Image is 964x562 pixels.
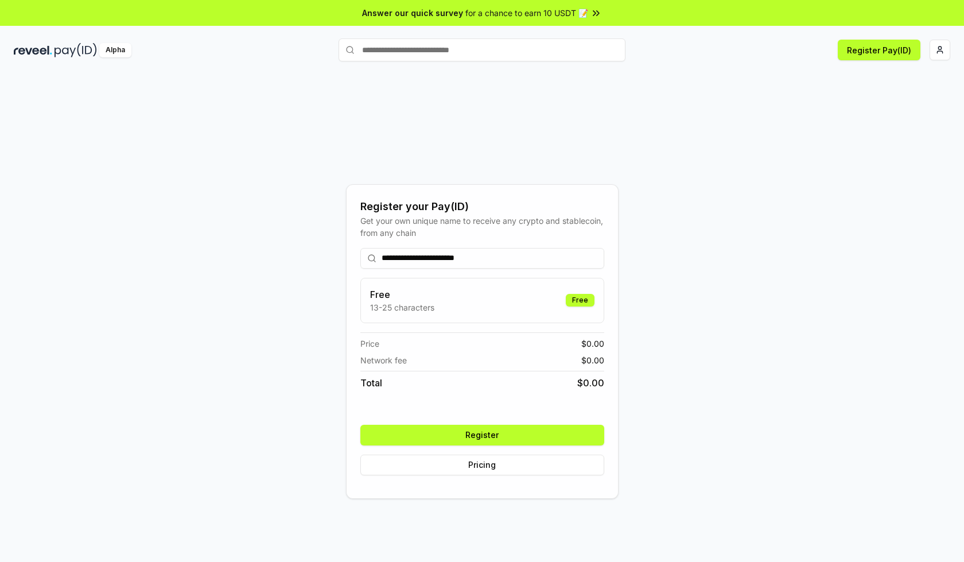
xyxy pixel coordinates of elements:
span: Network fee [360,354,407,366]
span: Total [360,376,382,390]
p: 13-25 characters [370,301,434,313]
span: $ 0.00 [577,376,604,390]
span: for a chance to earn 10 USDT 📝 [465,7,588,19]
span: $ 0.00 [581,354,604,366]
button: Register Pay(ID) [838,40,920,60]
div: Alpha [99,43,131,57]
span: $ 0.00 [581,338,604,350]
span: Price [360,338,379,350]
img: reveel_dark [14,43,52,57]
button: Pricing [360,455,604,475]
span: Answer our quick survey [362,7,463,19]
button: Register [360,425,604,445]
div: Register your Pay(ID) [360,199,604,215]
div: Free [566,294,594,307]
div: Get your own unique name to receive any crypto and stablecoin, from any chain [360,215,604,239]
img: pay_id [55,43,97,57]
h3: Free [370,288,434,301]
